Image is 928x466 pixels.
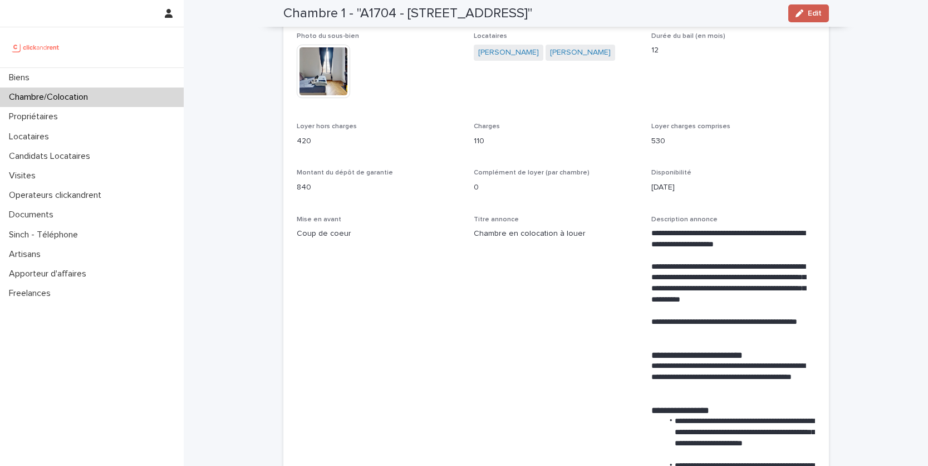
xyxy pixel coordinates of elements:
p: Chambre/Colocation [4,92,97,103]
span: Titre annonce [474,216,519,223]
p: 110 [474,135,638,147]
p: 0 [474,182,638,193]
p: [DATE] [651,182,816,193]
button: Edit [788,4,829,22]
p: Artisans [4,249,50,260]
span: Disponibilité [651,169,691,176]
span: Montant du dépôt de garantie [297,169,393,176]
p: Propriétaires [4,111,67,122]
p: 530 [651,135,816,147]
img: UCB0brd3T0yccxBKYDjQ [9,36,63,59]
p: Visites [4,171,45,181]
span: Photo du sous-bien [297,33,359,40]
p: Coup de coeur [297,228,461,240]
span: Edit [808,9,822,17]
p: 12 [651,45,816,56]
p: Apporteur d'affaires [4,269,95,279]
p: Freelances [4,288,60,299]
p: Candidats Locataires [4,151,99,162]
span: Durée du bail (en mois) [651,33,725,40]
span: Loyer hors charges [297,123,357,130]
p: Locataires [4,132,58,142]
p: Biens [4,72,38,83]
span: Charges [474,123,500,130]
p: 840 [297,182,461,193]
p: 420 [297,135,461,147]
span: Description annonce [651,216,718,223]
a: [PERSON_NAME] [550,47,611,59]
p: Operateurs clickandrent [4,190,110,201]
a: [PERSON_NAME] [478,47,539,59]
span: Locataires [474,33,507,40]
span: Loyer charges comprises [651,123,730,130]
p: Chambre en colocation à louer [474,228,638,240]
span: Mise en avant [297,216,341,223]
p: Sinch - Téléphone [4,230,87,240]
span: Complément de loyer (par chambre) [474,169,590,176]
h2: Chambre 1 - "A1704 - [STREET_ADDRESS]" [283,6,532,22]
p: Documents [4,210,62,220]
